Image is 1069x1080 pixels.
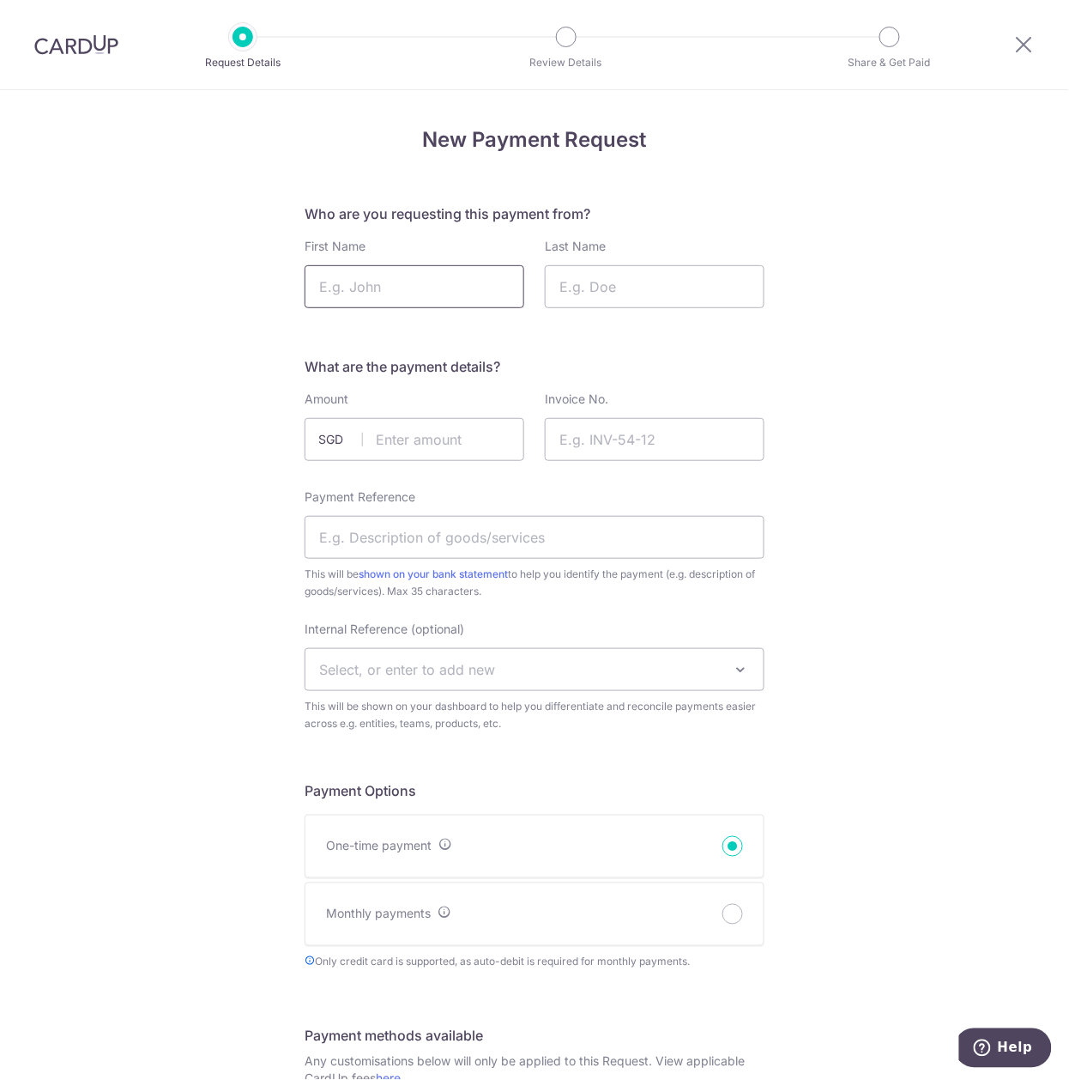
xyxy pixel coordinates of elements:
span: SGD [318,431,363,448]
h4: New Payment Request [305,124,764,155]
span: Only credit card is supported, as auto-debit is required for monthly payments. [305,954,764,971]
p: Share & Get Paid [826,54,953,71]
h5: Payment methods available [305,1026,764,1047]
iframe: Opens a widget where you can find more information [959,1028,1052,1071]
p: Request Details [179,54,306,71]
img: CardUp [34,34,118,55]
label: Internal Reference (optional) [305,621,464,638]
input: Enter amount [305,418,524,461]
input: E.g. Description of goods/services [305,516,764,559]
label: Invoice No. [545,391,608,408]
label: Payment Reference [305,488,415,506]
input: E.g. INV-54-12 [545,418,764,461]
label: Amount [305,391,348,408]
a: shown on your bank statement [359,567,508,580]
span: This will be to help you identify the payment (e.g. description of goods/services). Max 35 charac... [305,566,764,600]
label: Last Name [545,238,606,255]
span: Select, or enter to add new [319,661,495,678]
input: E.g. John [305,265,524,308]
span: One-time payment [326,839,432,853]
p: Review Details [503,54,630,71]
label: First Name [305,238,365,255]
span: This will be shown on your dashboard to help you differentiate and reconcile payments easier acro... [305,698,764,732]
span: Monthly payments [326,907,431,921]
h5: Payment Options [305,780,764,801]
h5: Who are you requesting this payment from? [305,203,764,224]
input: E.g. Doe [545,265,764,308]
h5: What are the payment details? [305,356,764,377]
